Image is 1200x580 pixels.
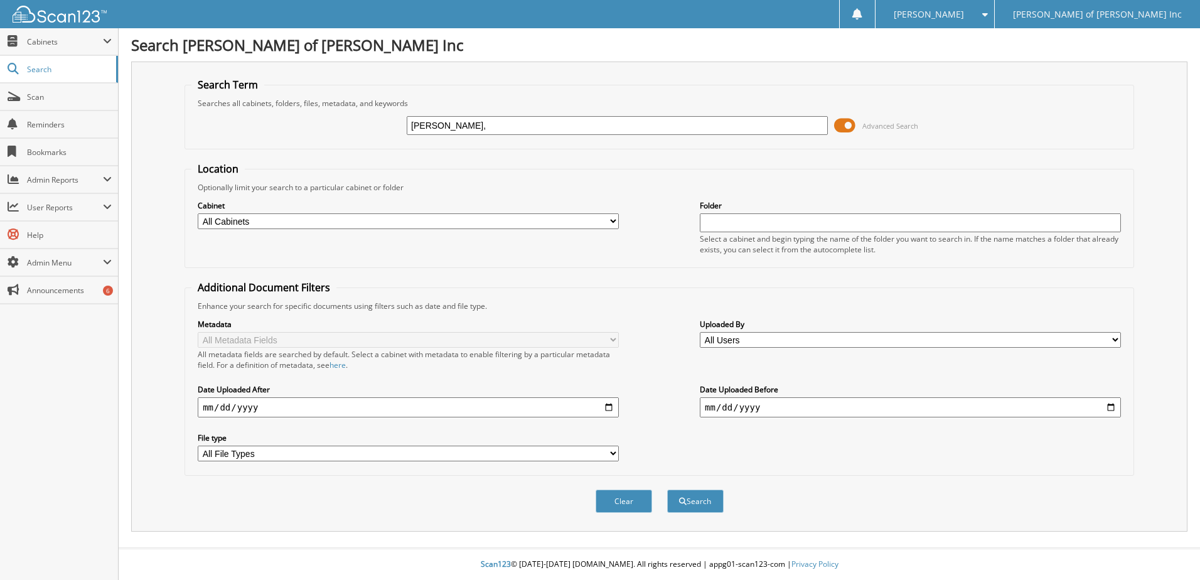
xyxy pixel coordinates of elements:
span: Admin Menu [27,257,103,268]
input: end [700,397,1121,417]
span: Cabinets [27,36,103,47]
span: User Reports [27,202,103,213]
span: [PERSON_NAME] [894,11,964,18]
span: Scan123 [481,559,511,569]
legend: Additional Document Filters [191,281,336,294]
div: Searches all cabinets, folders, files, metadata, and keywords [191,98,1127,109]
div: 6 [103,286,113,296]
img: scan123-logo-white.svg [13,6,107,23]
div: Enhance your search for specific documents using filters such as date and file type. [191,301,1127,311]
label: Date Uploaded After [198,384,619,395]
span: Admin Reports [27,175,103,185]
span: [PERSON_NAME] of [PERSON_NAME] Inc [1013,11,1182,18]
a: Privacy Policy [791,559,838,569]
label: Uploaded By [700,319,1121,330]
legend: Location [191,162,245,176]
span: Advanced Search [862,121,918,131]
label: Cabinet [198,200,619,211]
button: Clear [596,490,652,513]
label: Metadata [198,319,619,330]
span: Announcements [27,285,112,296]
input: start [198,397,619,417]
span: Scan [27,92,112,102]
a: here [329,360,346,370]
div: © [DATE]-[DATE] [DOMAIN_NAME]. All rights reserved | appg01-scan123-com | [119,549,1200,580]
span: Bookmarks [27,147,112,158]
iframe: Chat Widget [1137,520,1200,580]
legend: Search Term [191,78,264,92]
span: Search [27,64,110,75]
label: Date Uploaded Before [700,384,1121,395]
span: Reminders [27,119,112,130]
div: All metadata fields are searched by default. Select a cabinet with metadata to enable filtering b... [198,349,619,370]
span: Help [27,230,112,240]
label: File type [198,432,619,443]
div: Select a cabinet and begin typing the name of the folder you want to search in. If the name match... [700,234,1121,255]
label: Folder [700,200,1121,211]
h1: Search [PERSON_NAME] of [PERSON_NAME] Inc [131,35,1187,55]
button: Search [667,490,724,513]
div: Optionally limit your search to a particular cabinet or folder [191,182,1127,193]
